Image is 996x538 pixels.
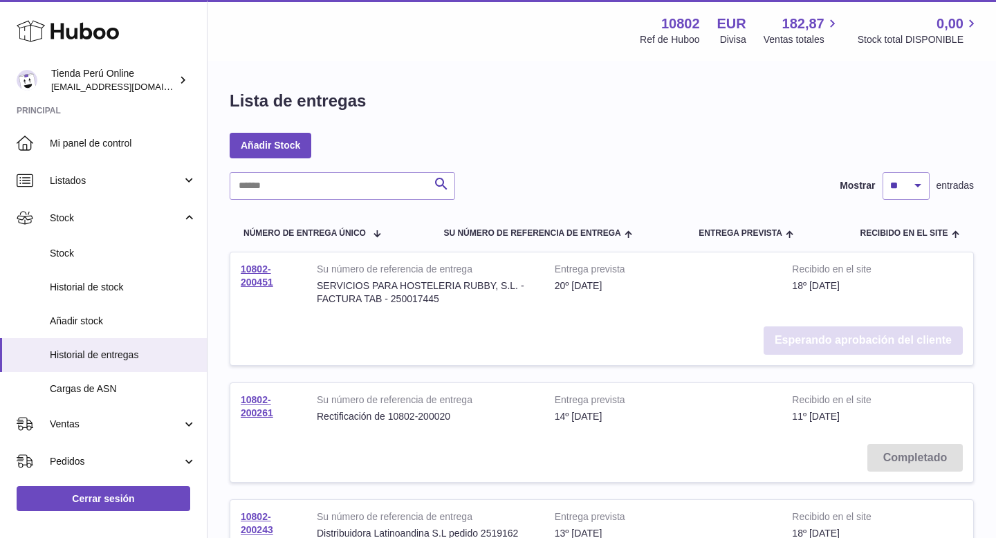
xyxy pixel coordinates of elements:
span: Su número de referencia de entrega [443,229,620,238]
span: Número de entrega único [243,229,366,238]
div: Ref de Huboo [640,33,699,46]
a: 0,00 Stock total DISPONIBLE [858,15,979,46]
span: Listados [50,174,182,187]
strong: Recibido en el site [792,510,905,527]
img: contacto@tiendaperuonline.com [17,70,37,91]
span: Stock [50,247,196,260]
div: Rectificación de 10802-200020 [317,410,534,423]
div: SERVICIOS PARA HOSTELERIA RUBBY, S.L. - FACTURA TAB - 250017445 [317,279,534,306]
strong: Recibido en el site [792,393,905,410]
span: [EMAIL_ADDRESS][DOMAIN_NAME] [51,81,203,92]
div: Tienda Perú Online [51,67,176,93]
a: Añadir Stock [230,133,311,158]
strong: 10802 [661,15,700,33]
strong: Su número de referencia de entrega [317,263,534,279]
span: 0,00 [937,15,963,33]
strong: Entrega prevista [555,393,772,410]
span: Entrega prevista [699,229,782,238]
span: entradas [937,179,974,192]
div: 20º [DATE] [555,279,772,293]
a: 182,87 Ventas totales [764,15,840,46]
span: Pedidos [50,455,182,468]
span: Ventas [50,418,182,431]
a: Esperando aprobación del cliente [764,326,963,355]
span: Mi panel de control [50,137,196,150]
span: 18º [DATE] [792,280,840,291]
a: 10802-200243 [241,511,273,535]
a: 10802-200261 [241,394,273,418]
strong: EUR [717,15,746,33]
span: Historial de entregas [50,349,196,362]
span: Añadir stock [50,315,196,328]
strong: Recibido en el site [792,263,905,279]
div: 14º [DATE] [555,410,772,423]
span: Stock total DISPONIBLE [858,33,979,46]
span: Ventas totales [764,33,840,46]
span: Historial de stock [50,281,196,294]
span: 182,87 [782,15,824,33]
span: Cargas de ASN [50,382,196,396]
span: 11º [DATE] [792,411,840,422]
h1: Lista de entregas [230,90,366,112]
strong: Entrega prevista [555,510,772,527]
a: 10802-200451 [241,263,273,288]
strong: Su número de referencia de entrega [317,393,534,410]
span: Stock [50,212,182,225]
strong: Su número de referencia de entrega [317,510,534,527]
a: Cerrar sesión [17,486,190,511]
label: Mostrar [840,179,875,192]
span: Recibido en el site [860,229,948,238]
strong: Entrega prevista [555,263,772,279]
div: Divisa [720,33,746,46]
